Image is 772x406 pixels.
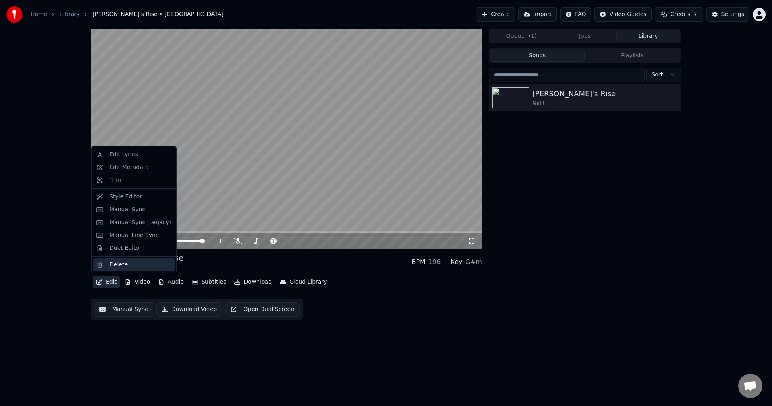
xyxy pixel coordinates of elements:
button: Library [616,31,680,42]
button: Queue [490,31,553,42]
div: Open chat [738,374,762,398]
button: Jobs [553,31,617,42]
span: ( 1 ) [529,32,537,40]
span: [PERSON_NAME]'s Rise • [GEOGRAPHIC_DATA] [92,10,224,19]
button: Video Guides [594,7,651,22]
button: Open Dual Screen [225,302,300,317]
nav: breadcrumb [31,10,224,19]
div: Manual Sync [109,206,145,214]
img: youka [6,6,23,23]
button: Audio [155,276,187,288]
button: Create [476,7,515,22]
button: Edit [93,276,120,288]
button: Download Video [156,302,222,317]
button: Credits7 [655,7,703,22]
span: 7 [694,10,697,19]
button: Manual Sync [94,302,153,317]
div: Trim [109,176,121,184]
div: Niilit [532,99,678,107]
button: Songs [490,50,585,62]
div: Cloud Library [289,278,327,286]
button: Video [121,276,153,288]
div: Duet Editor [109,244,142,252]
button: Download [231,276,275,288]
div: Manual Sync (Legacy) [109,218,171,227]
div: BPM [411,257,425,267]
div: Niilit [91,264,184,272]
div: Manual Line Sync [109,231,159,239]
button: FAQ [560,7,591,22]
a: Library [60,10,80,19]
div: Key [450,257,462,267]
div: [PERSON_NAME]'s Rise [91,252,184,264]
span: Sort [651,71,663,79]
div: [PERSON_NAME]'s Rise [532,88,678,99]
div: Settings [721,10,744,19]
button: Settings [706,7,749,22]
div: Style Editor [109,193,142,201]
button: Playlists [585,50,680,62]
button: Import [518,7,557,22]
a: Home [31,10,47,19]
div: 196 [429,257,441,267]
button: Subtitles [189,276,229,288]
span: Credits [670,10,690,19]
div: Delete [109,261,128,269]
div: Edit Lyrics [109,150,138,159]
div: G#m [465,257,482,267]
div: Edit Metadata [109,163,149,171]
